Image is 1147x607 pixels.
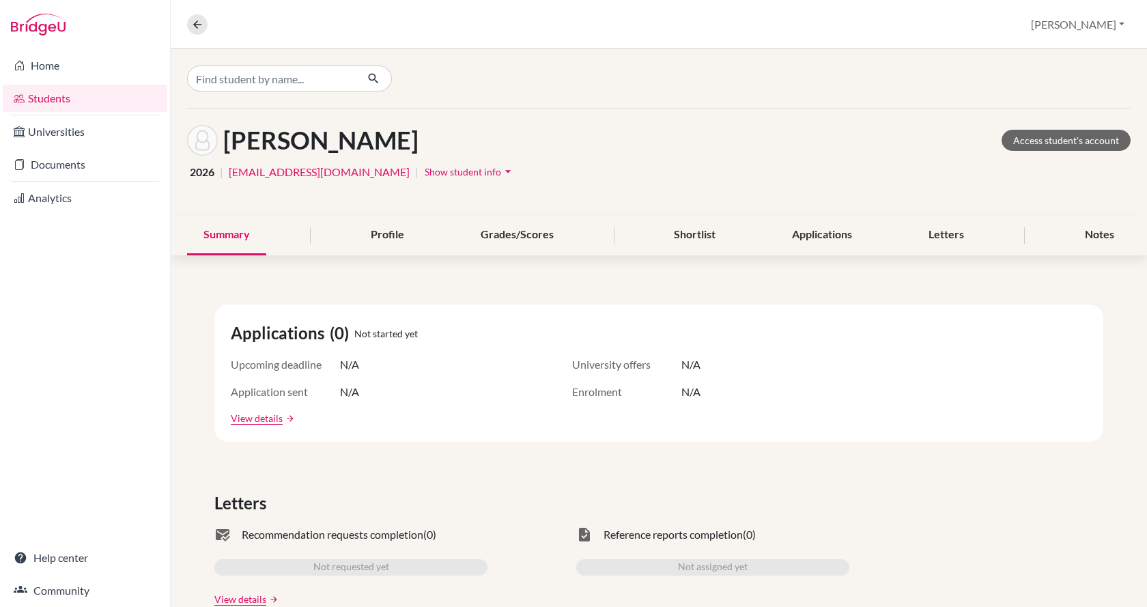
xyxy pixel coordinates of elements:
[340,384,359,400] span: N/A
[681,384,700,400] span: N/A
[242,526,423,543] span: Recommendation requests completion
[3,184,167,212] a: Analytics
[681,356,700,373] span: N/A
[572,384,681,400] span: Enrolment
[576,526,593,543] span: task
[3,118,167,145] a: Universities
[231,321,330,345] span: Applications
[229,164,410,180] a: [EMAIL_ADDRESS][DOMAIN_NAME]
[912,215,980,255] div: Letters
[3,52,167,79] a: Home
[190,164,214,180] span: 2026
[678,559,748,576] span: Not assigned yet
[330,321,354,345] span: (0)
[283,414,295,423] a: arrow_forward
[214,491,272,516] span: Letters
[187,125,218,156] img: Vince László's avatar
[572,356,681,373] span: University offers
[423,526,436,543] span: (0)
[313,559,389,576] span: Not requested yet
[231,411,283,425] a: View details
[415,164,419,180] span: |
[220,164,223,180] span: |
[340,356,359,373] span: N/A
[3,85,167,112] a: Students
[223,126,419,155] h1: [PERSON_NAME]
[1068,215,1131,255] div: Notes
[657,215,732,255] div: Shortlist
[501,165,515,178] i: arrow_drop_down
[214,592,266,606] a: View details
[3,577,167,604] a: Community
[354,215,421,255] div: Profile
[354,326,418,341] span: Not started yet
[231,384,340,400] span: Application sent
[214,526,231,543] span: mark_email_read
[425,166,501,178] span: Show student info
[187,215,266,255] div: Summary
[424,161,515,182] button: Show student infoarrow_drop_down
[1025,12,1131,38] button: [PERSON_NAME]
[604,526,743,543] span: Reference reports completion
[776,215,868,255] div: Applications
[266,595,279,604] a: arrow_forward
[231,356,340,373] span: Upcoming deadline
[743,526,756,543] span: (0)
[187,66,356,91] input: Find student by name...
[464,215,570,255] div: Grades/Scores
[3,151,167,178] a: Documents
[3,544,167,571] a: Help center
[11,14,66,36] img: Bridge-U
[1002,130,1131,151] a: Access student's account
